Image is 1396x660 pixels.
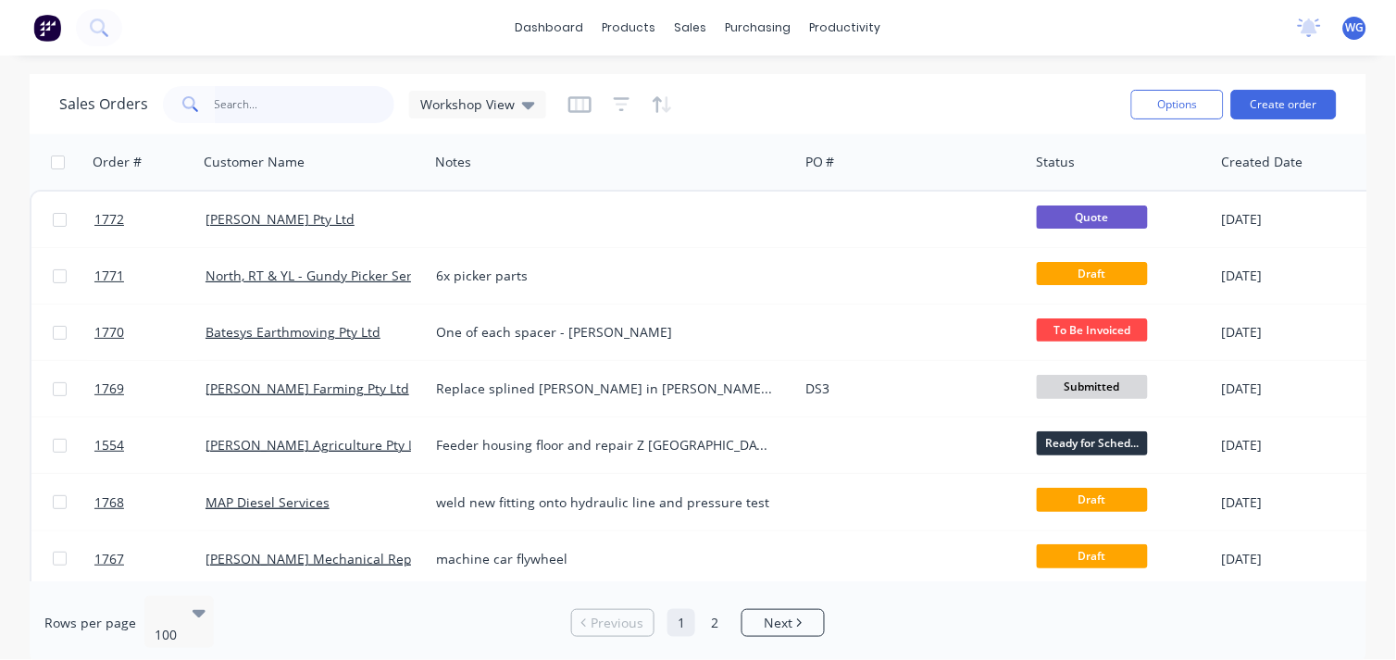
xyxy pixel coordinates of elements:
span: 1554 [94,436,124,455]
span: 1768 [94,493,124,512]
span: Draft [1037,544,1148,567]
div: [DATE] [1221,493,1359,512]
span: Submitted [1037,375,1148,398]
ul: Pagination [564,609,832,637]
div: machine car flywheel [436,550,773,568]
a: Next page [742,614,824,632]
a: 1768 [94,475,206,530]
div: [DATE] [1221,380,1359,398]
div: productivity [801,14,891,42]
a: 1554 [94,417,206,473]
a: 1767 [94,531,206,587]
div: purchasing [717,14,801,42]
div: Created Date [1222,153,1303,171]
span: Draft [1037,262,1148,285]
span: Ready for Sched... [1037,431,1148,455]
div: products [593,14,666,42]
span: Quote [1037,205,1148,229]
span: Rows per page [44,614,136,632]
span: To Be Invoiced [1037,318,1148,342]
div: Status [1037,153,1076,171]
a: 1770 [94,305,206,360]
a: [PERSON_NAME] Farming Pty Ltd [206,380,409,397]
a: 1769 [94,361,206,417]
div: [DATE] [1221,436,1359,455]
div: [DATE] [1221,323,1359,342]
a: [PERSON_NAME] Mechanical Repairs [206,550,435,567]
div: 100 [155,626,181,644]
a: North, RT & YL - Gundy Picker Services [206,267,442,284]
a: 1771 [94,248,206,304]
input: Search... [215,86,395,123]
div: [DATE] [1221,550,1359,568]
span: 1770 [94,323,124,342]
div: weld new fitting onto hydraulic line and pressure test [436,493,773,512]
a: dashboard [506,14,593,42]
span: Draft [1037,488,1148,511]
div: 6x picker parts [436,267,773,285]
span: Next [764,614,792,632]
span: Previous [592,614,644,632]
a: Page 1 is your current page [667,609,695,637]
span: 1767 [94,550,124,568]
div: Feeder housing floor and repair Z [GEOGRAPHIC_DATA] [436,436,773,455]
a: Batesys Earthmoving Pty Ltd [206,323,380,341]
a: Previous page [572,614,654,632]
a: [PERSON_NAME] Agriculture Pty Ltd [206,436,428,454]
div: sales [666,14,717,42]
span: Workshop View [420,94,515,114]
div: PO # [805,153,835,171]
div: Order # [93,153,142,171]
span: 1772 [94,210,124,229]
div: [DATE] [1221,210,1359,229]
a: MAP Diesel Services [206,493,330,511]
button: Options [1131,90,1224,119]
a: [PERSON_NAME] Pty Ltd [206,210,355,228]
span: WG [1346,19,1365,36]
div: Customer Name [204,153,305,171]
span: 1771 [94,267,124,285]
span: 1769 [94,380,124,398]
div: One of each spacer - [PERSON_NAME] [436,323,773,342]
a: Page 2 [701,609,729,637]
div: DS3 [805,380,1011,398]
a: 1772 [94,192,206,247]
button: Create order [1231,90,1337,119]
div: [DATE] [1221,267,1359,285]
div: Replace splined [PERSON_NAME] in [PERSON_NAME] end Spline provided by [PERSON_NAME] [436,380,773,398]
div: Notes [435,153,471,171]
img: Factory [33,14,61,42]
h1: Sales Orders [59,95,148,113]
